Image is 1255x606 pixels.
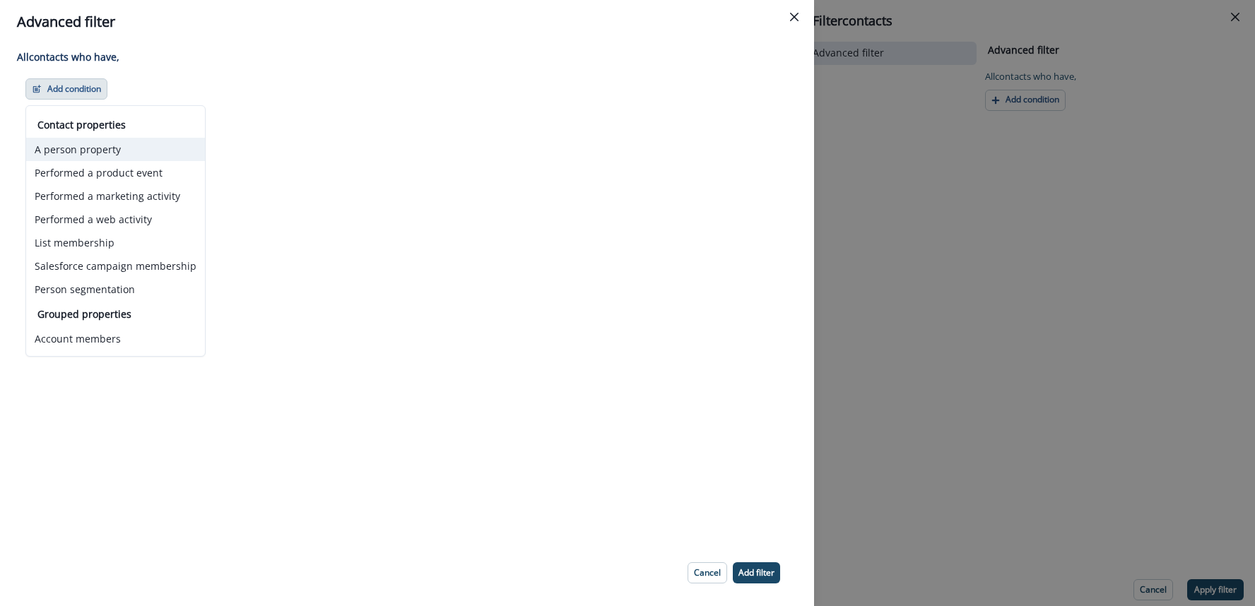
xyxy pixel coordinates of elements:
[26,208,205,231] button: Performed a web activity
[25,78,107,100] button: Add condition
[738,568,774,578] p: Add filter
[688,562,727,583] button: Cancel
[783,6,806,28] button: Close
[26,254,205,278] button: Salesforce campaign membership
[694,568,721,578] p: Cancel
[26,161,205,184] button: Performed a product event
[37,307,194,321] p: Grouped properties
[17,49,789,64] p: All contact s who have,
[26,138,205,161] button: A person property
[17,11,797,32] div: Advanced filter
[26,327,205,350] button: Account members
[37,117,194,132] p: Contact properties
[26,278,205,301] button: Person segmentation
[733,562,780,583] button: Add filter
[26,184,205,208] button: Performed a marketing activity
[26,231,205,254] button: List membership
